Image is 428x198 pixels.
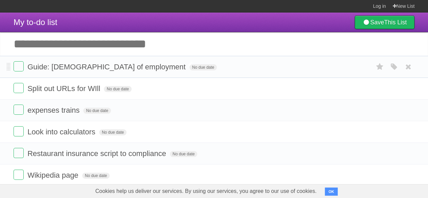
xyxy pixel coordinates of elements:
[14,83,24,93] label: Done
[14,18,57,27] span: My to-do list
[14,126,24,136] label: Done
[14,170,24,180] label: Done
[89,184,323,198] span: Cookies help us deliver our services. By using our services, you agree to our use of cookies.
[14,105,24,115] label: Done
[99,129,127,135] span: No due date
[104,86,131,92] span: No due date
[27,106,81,114] span: expenses trains
[83,108,111,114] span: No due date
[373,61,386,72] label: Star task
[170,151,197,157] span: No due date
[355,16,414,29] a: SaveThis List
[384,19,407,26] b: This List
[27,63,187,71] span: Guide: [DEMOGRAPHIC_DATA] of employment
[14,61,24,71] label: Done
[189,64,217,70] span: No due date
[82,173,110,179] span: No due date
[325,188,338,196] button: OK
[27,171,80,179] span: Wikipedia page
[27,128,97,136] span: Look into calculators
[27,84,102,93] span: Split out URLs for WIll
[27,149,168,158] span: Restaurant insurance script to compliance
[14,148,24,158] label: Done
